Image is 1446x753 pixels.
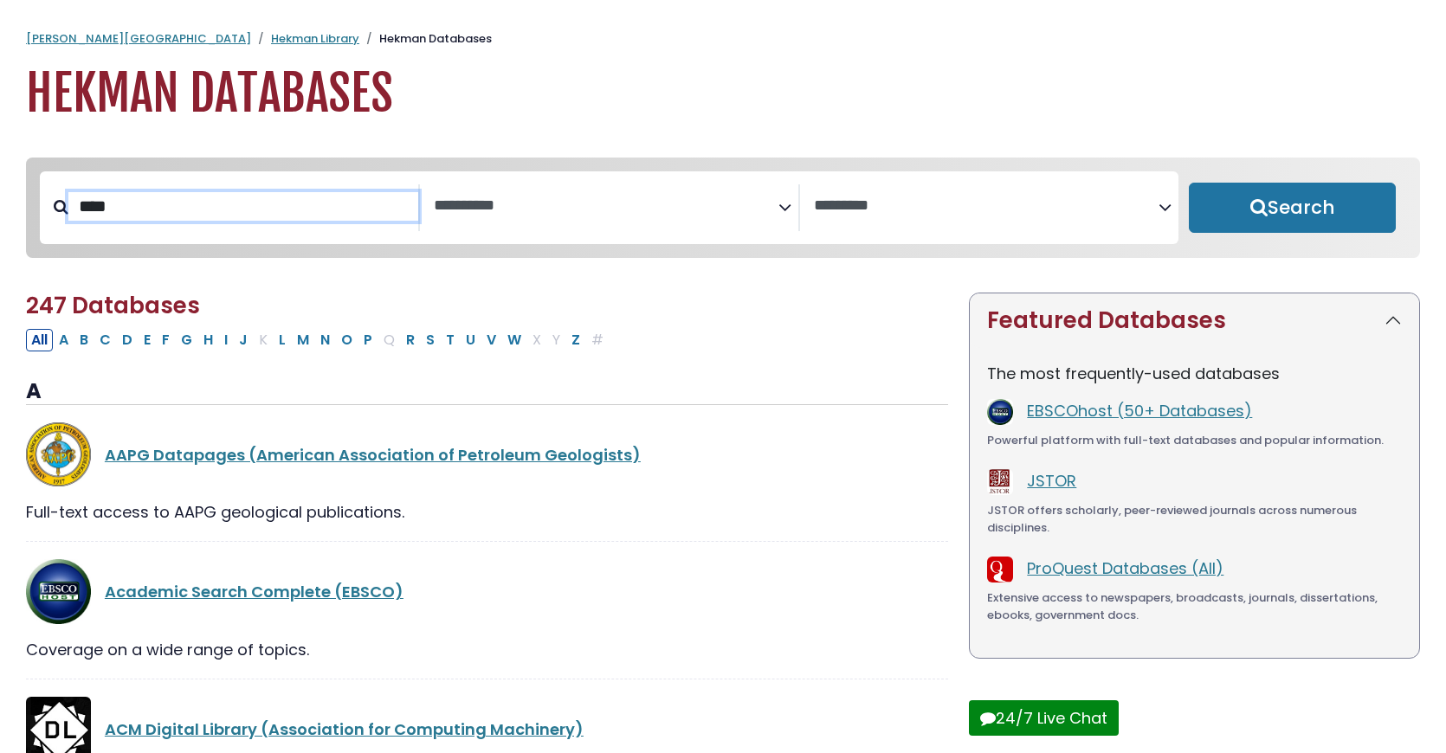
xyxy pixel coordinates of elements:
a: JSTOR [1027,470,1076,492]
a: EBSCOhost (50+ Databases) [1027,400,1252,422]
nav: breadcrumb [26,30,1420,48]
button: Filter Results H [198,329,218,351]
div: JSTOR offers scholarly, peer-reviewed journals across numerous disciplines. [987,502,1402,536]
a: [PERSON_NAME][GEOGRAPHIC_DATA] [26,30,251,47]
button: Filter Results N [315,329,335,351]
button: Submit for Search Results [1189,183,1396,233]
div: Full-text access to AAPG geological publications. [26,500,948,524]
button: Filter Results F [157,329,175,351]
div: Coverage on a wide range of topics. [26,638,948,661]
a: Hekman Library [271,30,359,47]
a: AAPG Datapages (American Association of Petroleum Geologists) [105,444,641,466]
button: Filter Results J [234,329,253,351]
a: Academic Search Complete (EBSCO) [105,581,403,602]
button: Filter Results U [461,329,481,351]
button: Filter Results O [336,329,358,351]
button: Filter Results I [219,329,233,351]
a: ProQuest Databases (All) [1027,557,1223,579]
h3: A [26,379,948,405]
button: Filter Results R [401,329,420,351]
div: Alpha-list to filter by first letter of database name [26,328,610,350]
button: Filter Results T [441,329,460,351]
button: Filter Results G [176,329,197,351]
button: Filter Results L [274,329,291,351]
div: Powerful platform with full-text databases and popular information. [987,432,1402,449]
button: 24/7 Live Chat [969,700,1119,736]
span: 247 Databases [26,290,200,321]
nav: Search filters [26,158,1420,258]
h1: Hekman Databases [26,65,1420,123]
button: Filter Results Z [566,329,585,351]
textarea: Search [814,197,1159,216]
button: Filter Results M [292,329,314,351]
button: Filter Results C [94,329,116,351]
button: Filter Results B [74,329,94,351]
p: The most frequently-used databases [987,362,1402,385]
div: Extensive access to newspapers, broadcasts, journals, dissertations, ebooks, government docs. [987,589,1402,623]
a: ACM Digital Library (Association for Computing Machinery) [105,718,584,740]
button: Featured Databases [970,293,1419,348]
button: Filter Results E [139,329,156,351]
textarea: Search [434,197,778,216]
li: Hekman Databases [359,30,492,48]
button: Filter Results V [481,329,501,351]
button: Filter Results S [421,329,440,351]
button: Filter Results A [54,329,74,351]
button: Filter Results W [502,329,526,351]
input: Search database by title or keyword [68,192,418,221]
button: Filter Results P [358,329,378,351]
button: All [26,329,53,351]
button: Filter Results D [117,329,138,351]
